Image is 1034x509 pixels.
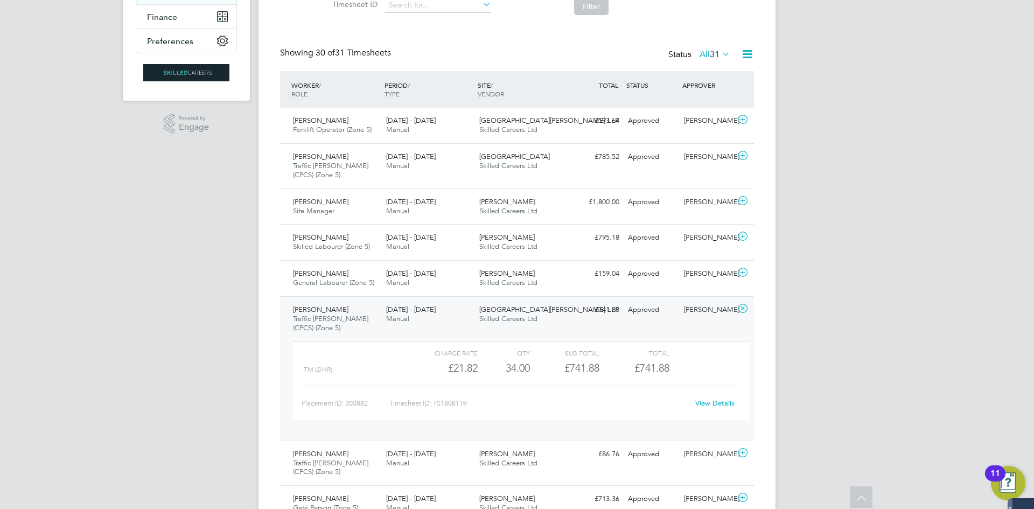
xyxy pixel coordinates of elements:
span: Manual [386,278,409,287]
span: [DATE] - [DATE] [386,269,436,278]
div: £1,800.00 [568,193,624,211]
span: Engage [179,123,209,132]
div: Approved [624,490,680,508]
div: 34.00 [478,359,530,377]
span: [GEOGRAPHIC_DATA][PERSON_NAME] LLP [479,116,619,125]
div: SITE [475,75,568,103]
span: [PERSON_NAME] [293,152,348,161]
span: Skilled Careers Ltd [479,242,537,251]
span: [DATE] - [DATE] [386,305,436,314]
span: [PERSON_NAME] [479,197,535,206]
div: £21.82 [408,359,478,377]
span: [DATE] - [DATE] [386,449,436,458]
span: 30 of [316,47,335,58]
span: Finance [147,12,177,22]
div: Approved [624,112,680,130]
a: View Details [695,399,735,408]
div: £795.18 [568,229,624,247]
span: Traffic [PERSON_NAME] (CPCS) (Zone 5) [293,458,368,477]
div: Approved [624,193,680,211]
span: Traffic [PERSON_NAME] (CPCS) (Zone 5) [293,161,368,179]
span: Manual [386,242,409,251]
span: TOTAL [599,81,618,89]
span: [DATE] - [DATE] [386,152,436,161]
span: [PERSON_NAME] [293,269,348,278]
a: Powered byEngage [164,114,209,134]
span: Skilled Careers Ltd [479,278,537,287]
span: [PERSON_NAME] [293,449,348,458]
div: £593.64 [568,112,624,130]
div: QTY [478,346,530,359]
span: Skilled Labourer (Zone 5) [293,242,370,251]
div: STATUS [624,75,680,95]
span: [PERSON_NAME] [293,233,348,242]
span: [PERSON_NAME] [293,197,348,206]
div: Approved [624,445,680,463]
span: Manual [386,125,409,134]
span: [PERSON_NAME] [293,494,348,503]
span: 31 Timesheets [316,47,391,58]
span: [PERSON_NAME] [479,233,535,242]
div: Approved [624,265,680,283]
span: [PERSON_NAME] [479,449,535,458]
span: £741.88 [634,361,669,374]
div: Approved [624,148,680,166]
span: VENDOR [478,89,504,98]
span: [PERSON_NAME] [293,305,348,314]
div: £785.52 [568,148,624,166]
span: / [319,81,321,89]
span: Manual [386,161,409,170]
div: Approved [624,301,680,319]
button: Finance [136,5,236,29]
div: APPROVER [680,75,736,95]
div: Total [599,346,669,359]
span: General Labourer (Zone 5) [293,278,374,287]
div: £159.04 [568,265,624,283]
span: 31 [710,49,719,60]
div: [PERSON_NAME] [680,301,736,319]
div: Charge rate [408,346,478,359]
div: [PERSON_NAME] [680,445,736,463]
div: [PERSON_NAME] [680,112,736,130]
div: 11 [990,473,1000,487]
div: Showing [280,47,393,59]
span: Forklift Operator (Zone 5) [293,125,372,134]
span: [PERSON_NAME] [479,494,535,503]
span: [PERSON_NAME] [293,116,348,125]
div: WORKER [289,75,382,103]
span: Skilled Careers Ltd [479,125,537,134]
div: [PERSON_NAME] [680,229,736,247]
span: Traffic [PERSON_NAME] (CPCS) (Zone 5) [293,314,368,332]
span: Preferences [147,36,193,46]
span: [PERSON_NAME] [479,269,535,278]
div: Approved [624,229,680,247]
span: [DATE] - [DATE] [386,494,436,503]
span: [DATE] - [DATE] [386,197,436,206]
span: Skilled Careers Ltd [479,161,537,170]
span: [GEOGRAPHIC_DATA] [479,152,550,161]
span: Powered by [179,114,209,123]
span: [DATE] - [DATE] [386,233,436,242]
button: Preferences [136,29,236,53]
div: Timesheet ID: TS1808119 [389,395,688,412]
div: £741.88 [530,359,599,377]
div: [PERSON_NAME] [680,193,736,211]
span: Manual [386,206,409,215]
span: Manual [386,314,409,323]
label: All [700,49,730,60]
span: ROLE [291,89,308,98]
div: Placement ID: 300882 [302,395,389,412]
span: Skilled Careers Ltd [479,206,537,215]
a: Go to home page [136,64,237,81]
img: skilledcareers-logo-retina.png [143,64,229,81]
div: [PERSON_NAME] [680,148,736,166]
span: Skilled Careers Ltd [479,314,537,323]
button: Open Resource Center, 11 new notifications [991,466,1025,500]
span: Manual [386,458,409,468]
div: PERIOD [382,75,475,103]
span: tm (£/HR) [304,366,332,373]
div: £86.76 [568,445,624,463]
div: Status [668,47,732,62]
div: [PERSON_NAME] [680,265,736,283]
div: Sub Total [530,346,599,359]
